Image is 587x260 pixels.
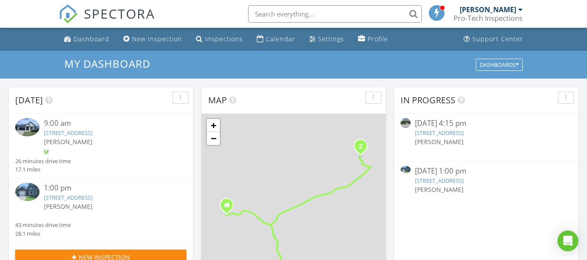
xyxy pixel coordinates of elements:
[401,94,455,106] span: In Progress
[15,221,71,229] div: 43 minutes drive time
[59,4,78,23] img: The Best Home Inspection Software - Spectora
[480,62,519,68] div: Dashboards
[253,31,299,47] a: Calendar
[15,183,186,238] a: 1:00 pm [STREET_ADDRESS] [PERSON_NAME] 43 minutes drive time 28.1 miles
[132,35,182,43] div: New Inspection
[205,35,243,43] div: Inspections
[454,14,523,23] div: Pro-Tech Inspections
[401,166,572,204] a: [DATE] 1:00 pm [STREET_ADDRESS] [PERSON_NAME]
[476,59,523,71] button: Dashboards
[120,31,186,47] a: New Inspection
[266,35,295,43] div: Calendar
[415,118,557,129] div: [DATE] 4:15 pm
[306,31,348,47] a: Settings
[15,165,71,174] div: 17.1 miles
[415,166,557,177] div: [DATE] 1:00 pm
[368,35,388,43] div: Profile
[84,4,155,23] span: SPECTORA
[15,118,186,174] a: 9:00 am [STREET_ADDRESS] [PERSON_NAME] 26 minutes drive time 17.1 miles
[207,119,220,132] a: Zoom in
[401,118,411,128] img: streetview
[359,144,362,150] i: 2
[15,118,40,136] img: 9361475%2Fcover_photos%2FckZKRBgksfGggyAduW4J%2Fsmall.jpg
[472,35,523,43] div: Support Center
[460,31,527,47] a: Support Center
[44,118,172,129] div: 9:00 am
[15,183,40,201] img: 9365384%2Fcover_photos%2FyaMpMIYyYWTXNiOzqBpp%2Fsmall.jpg
[207,132,220,145] a: Zoom out
[208,94,227,106] span: Map
[318,35,344,43] div: Settings
[415,138,464,146] span: [PERSON_NAME]
[59,12,155,30] a: SPECTORA
[73,35,109,43] div: Dashboard
[415,185,464,194] span: [PERSON_NAME]
[557,230,578,251] div: Open Intercom Messenger
[15,230,71,238] div: 28.1 miles
[64,56,150,71] span: My Dashboard
[44,138,93,146] span: [PERSON_NAME]
[44,183,172,194] div: 1:00 pm
[415,129,464,137] a: [STREET_ADDRESS]
[60,31,113,47] a: Dashboard
[361,146,366,151] div: 128 Broad St, Wellford, SC 29385
[44,194,93,201] a: [STREET_ADDRESS]
[401,166,411,173] img: 9365384%2Fcover_photos%2FyaMpMIYyYWTXNiOzqBpp%2Fsmall.jpg
[415,177,464,184] a: [STREET_ADDRESS]
[227,205,232,210] div: Greenville SC 29601
[460,5,516,14] div: [PERSON_NAME]
[355,31,391,47] a: Profile
[401,118,572,156] a: [DATE] 4:15 pm [STREET_ADDRESS] [PERSON_NAME]
[15,157,71,165] div: 26 minutes drive time
[44,202,93,211] span: [PERSON_NAME]
[44,129,93,137] a: [STREET_ADDRESS]
[192,31,246,47] a: Inspections
[15,94,43,106] span: [DATE]
[248,5,422,23] input: Search everything...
